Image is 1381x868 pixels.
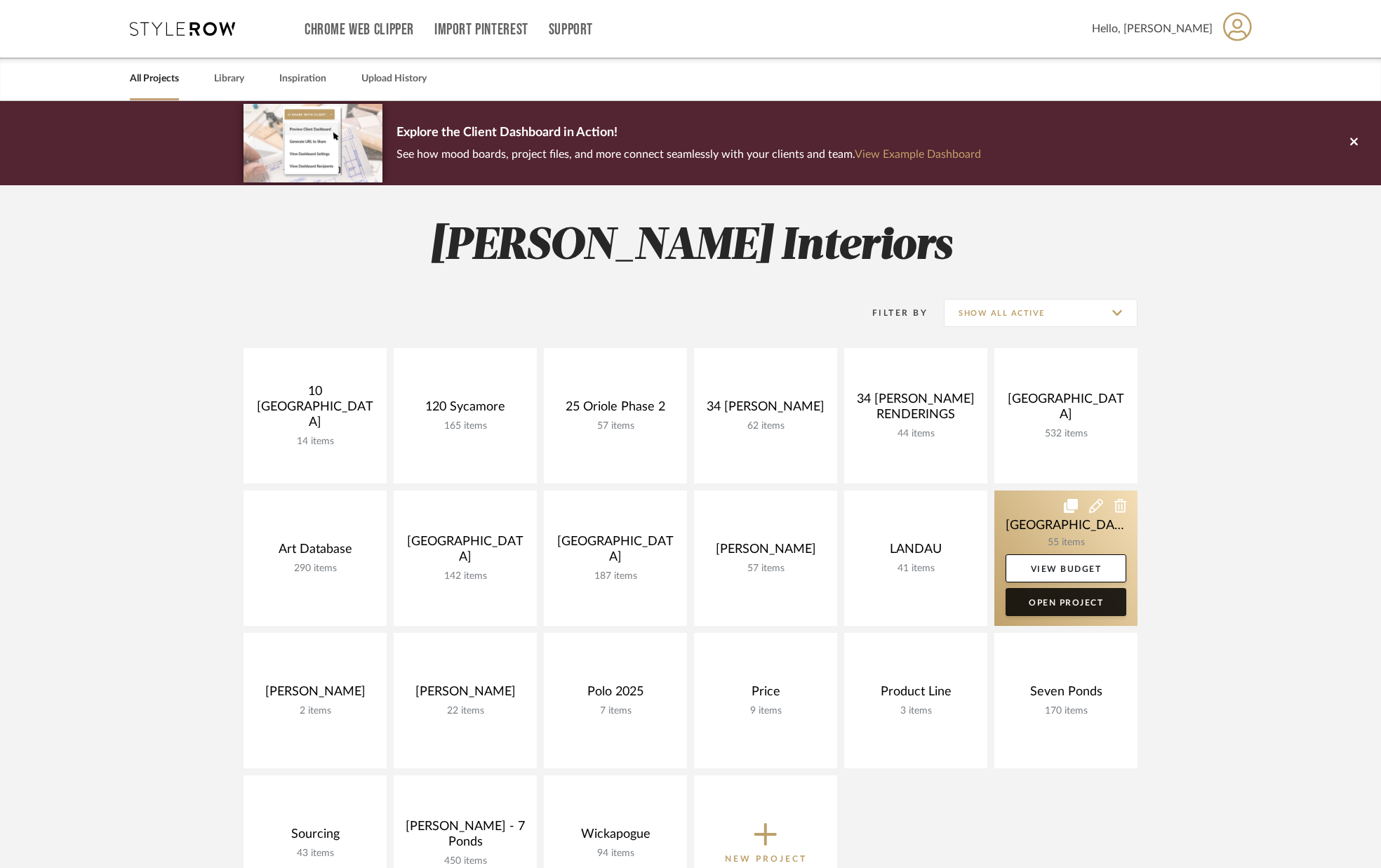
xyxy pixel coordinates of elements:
a: All Projects [130,69,179,88]
a: Inspiration [279,69,326,88]
div: 170 items [1006,705,1126,717]
div: 9 items [705,705,826,717]
div: [PERSON_NAME] [255,684,375,705]
div: 57 items [555,420,676,432]
div: 187 items [555,570,676,582]
div: 94 items [555,848,676,860]
div: Price [705,684,826,705]
div: 290 items [255,563,375,575]
div: Sourcing [255,827,375,848]
div: Product Line [855,684,976,705]
p: New Project [725,852,807,866]
div: [PERSON_NAME] [705,542,826,563]
div: 2 items [255,705,375,717]
a: Upload History [361,69,427,88]
div: Seven Ponds [1006,684,1126,705]
div: [GEOGRAPHIC_DATA] [1006,392,1126,428]
a: Chrome Web Clipper [305,24,414,36]
div: [PERSON_NAME] - 7 Ponds [405,819,526,855]
div: 450 items [405,855,526,867]
div: 142 items [405,570,526,582]
div: 165 items [405,420,526,432]
a: Library [214,69,244,88]
a: Import Pinterest [434,24,528,36]
div: 34 [PERSON_NAME] [705,399,826,420]
a: Open Project [1006,588,1126,616]
img: d5d033c5-7b12-40c2-a960-1ecee1989c38.png [243,104,382,182]
div: Art Database [255,542,375,563]
h2: [PERSON_NAME] Interiors [185,220,1196,273]
div: 7 items [555,705,676,717]
p: Explore the Client Dashboard in Action! [396,122,981,145]
div: 62 items [705,420,826,432]
div: 25 Oriole Phase 2 [555,399,676,420]
div: 44 items [855,428,976,440]
div: 57 items [705,563,826,575]
div: Filter By [854,306,928,320]
div: 10 [GEOGRAPHIC_DATA] [255,384,375,436]
div: Polo 2025 [555,684,676,705]
div: [PERSON_NAME] [405,684,526,705]
div: [GEOGRAPHIC_DATA] [555,534,676,570]
a: View Example Dashboard [855,149,981,160]
span: Hello, [PERSON_NAME] [1092,20,1213,37]
div: 3 items [855,705,976,717]
div: Wickapogue [555,827,676,848]
div: 14 items [255,436,375,448]
div: LANDAU [855,542,976,563]
div: 120 Sycamore [405,399,526,420]
div: 41 items [855,563,976,575]
a: View Budget [1006,554,1126,582]
a: Support [549,24,593,36]
div: [GEOGRAPHIC_DATA] [405,534,526,570]
div: 22 items [405,705,526,717]
div: 43 items [255,848,375,860]
div: 532 items [1006,428,1126,440]
p: See how mood boards, project files, and more connect seamlessly with your clients and team. [396,145,981,164]
div: 34 [PERSON_NAME] RENDERINGS [855,392,976,428]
